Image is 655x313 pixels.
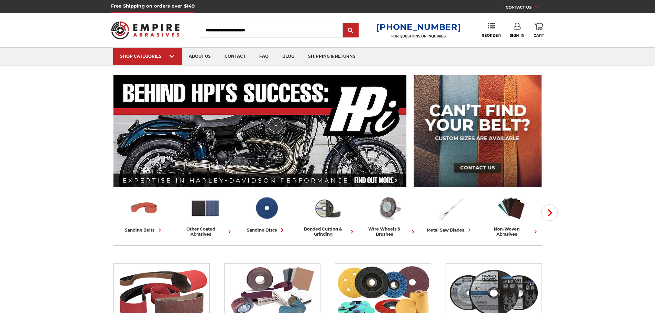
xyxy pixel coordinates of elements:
a: about us [182,48,218,65]
img: Wire Wheels & Brushes [374,193,404,223]
span: Reorder [482,33,501,38]
div: SHOP CATEGORIES [120,54,175,59]
img: Other Coated Abrasives [190,193,220,223]
img: Non-woven Abrasives [496,193,526,223]
a: Cart [534,23,544,38]
div: bonded cutting & grinding [300,226,356,237]
button: Next [541,204,558,221]
img: Metal Saw Blades [435,193,465,223]
a: sanding belts [116,193,172,234]
div: non-woven abrasives [483,226,539,237]
a: sanding discs [239,193,294,234]
span: Cart [534,33,544,38]
div: sanding belts [125,226,163,234]
img: promo banner for custom belts. [414,75,542,187]
img: Banner for an interview featuring Horsepower Inc who makes Harley performance upgrades featured o... [113,75,407,187]
img: Sanding Belts [129,193,159,223]
a: shipping & returns [301,48,362,65]
a: contact [218,48,252,65]
a: Reorder [482,23,501,37]
span: Sign In [510,33,525,38]
a: wire wheels & brushes [361,193,417,237]
a: other coated abrasives [177,193,233,237]
a: metal saw blades [422,193,478,234]
input: Submit [344,24,358,37]
div: metal saw blades [427,226,473,234]
img: Sanding Discs [251,193,282,223]
div: other coated abrasives [177,226,233,237]
img: Bonded Cutting & Grinding [313,193,343,223]
a: faq [252,48,275,65]
a: non-woven abrasives [483,193,539,237]
img: Empire Abrasives [111,17,180,44]
div: sanding discs [247,226,286,234]
a: [PHONE_NUMBER] [376,22,461,32]
div: wire wheels & brushes [361,226,417,237]
a: CONTACT US [506,3,544,13]
a: bonded cutting & grinding [300,193,356,237]
p: FOR QUESTIONS OR INQUIRIES [376,34,461,38]
a: blog [275,48,301,65]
